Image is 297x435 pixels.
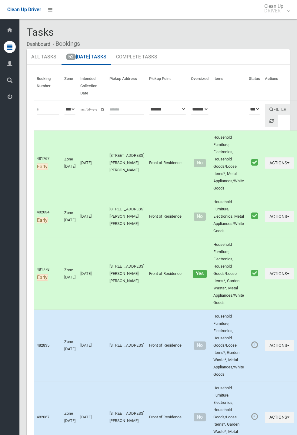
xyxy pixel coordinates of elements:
td: Front of Residence [147,238,189,310]
h4: Normal sized [191,214,209,219]
th: Actions [262,72,297,100]
i: Booking awaiting collection. Mark as collected or report issues to complete task. [251,341,258,349]
td: 481767 [34,130,62,195]
th: Oversized [189,72,211,100]
td: Zone [DATE] [62,238,78,310]
a: Complete Tasks [112,49,162,65]
td: [STREET_ADDRESS] [107,310,147,381]
button: Actions [265,268,294,279]
td: 481778 [34,238,62,310]
th: Booking Number [34,72,62,100]
td: [DATE] [78,195,107,238]
button: Actions [265,412,294,423]
td: Zone [DATE] [62,310,78,381]
span: Clean Up Driver [7,7,41,12]
span: No [194,159,205,167]
h4: Normal sized [191,343,209,348]
td: [STREET_ADDRESS][PERSON_NAME][PERSON_NAME] [107,195,147,238]
i: Booking awaiting collection. Mark as collected or report issues to complete task. [251,413,258,420]
td: [STREET_ADDRESS][PERSON_NAME][PERSON_NAME] [107,130,147,195]
span: Clean Up [261,4,289,13]
a: Clean Up Driver [7,5,41,14]
td: Front of Residence [147,310,189,381]
button: Actions [265,340,294,351]
span: No [194,413,205,421]
a: 52[DATE] Tasks [62,49,111,65]
i: Booking marked as collected. [251,269,258,277]
span: No [194,213,205,221]
button: Actions [265,211,294,222]
td: 482835 [34,310,62,381]
td: Front of Residence [147,130,189,195]
span: Early [37,217,48,223]
td: Household Furniture, Electronics, Household Goods/Loose Items*, Metal Appliances/White Goods [211,130,246,195]
span: No [194,341,205,350]
td: [STREET_ADDRESS][PERSON_NAME][PERSON_NAME] [107,238,147,310]
h4: Normal sized [191,415,209,420]
th: Status [246,72,262,100]
span: Early [37,163,48,170]
h4: Oversized [191,271,209,276]
button: Filter [265,104,291,115]
th: Pickup Address [107,72,147,100]
span: Yes [193,270,206,278]
i: Booking marked as collected. [251,212,258,220]
span: 52 [66,54,76,60]
td: [DATE] [78,238,107,310]
td: Zone [DATE] [62,195,78,238]
button: Actions [265,157,294,169]
i: Booking marked as collected. [251,158,258,166]
a: All Tasks [27,49,61,65]
td: Household Furniture, Electronics, Metal Appliances/White Goods [211,195,246,238]
td: Front of Residence [147,195,189,238]
th: Pickup Point [147,72,189,100]
td: 482034 [34,195,62,238]
td: Household Furniture, Electronics, Household Goods/Loose Items*, Garden Waste*, Metal Appliances/W... [211,310,246,381]
small: DRIVER [264,8,283,13]
a: Dashboard [27,41,50,47]
td: [DATE] [78,130,107,195]
th: Intended Collection Date [78,72,107,100]
span: Early [37,274,48,281]
th: Items [211,72,246,100]
h4: Normal sized [191,160,209,166]
td: Zone [DATE] [62,130,78,195]
td: Household Furniture, Electronics, Household Goods/Loose Items*, Garden Waste*, Metal Appliances/W... [211,238,246,310]
th: Zone [62,72,78,100]
td: [DATE] [78,310,107,381]
li: Bookings [51,38,80,49]
span: Tasks [27,26,54,38]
